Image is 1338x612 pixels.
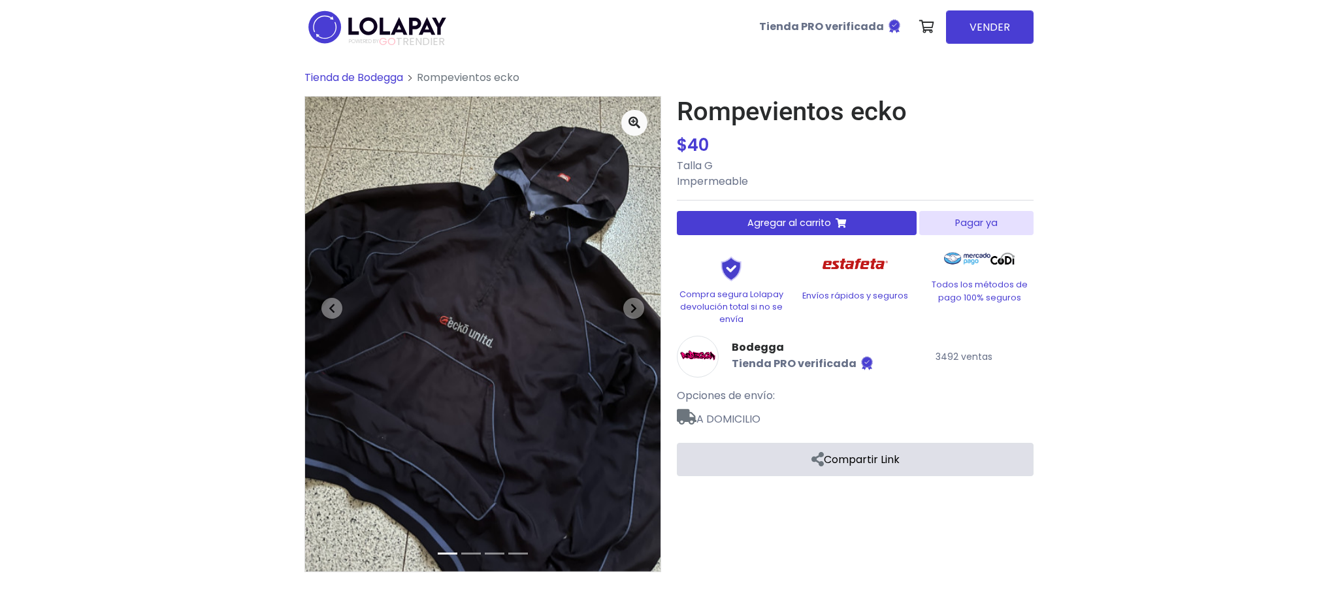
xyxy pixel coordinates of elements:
span: GO [379,34,396,49]
a: Compartir Link [677,443,1034,476]
img: Mercado Pago Logo [944,246,990,272]
img: Estafeta Logo [812,246,899,283]
a: Bodegga [732,340,875,355]
p: Compra segura Lolapay devolución total si no se envía [677,288,785,326]
span: Agregar al carrito [747,216,831,230]
img: Tienda verificada [859,355,875,371]
span: Rompevientos ecko [417,70,519,85]
img: Bodegga [677,336,719,378]
small: 3492 ventas [936,350,992,363]
span: Opciones de envío: [677,388,775,403]
a: VENDER [946,10,1034,44]
a: Tienda de Bodegga [304,70,403,85]
span: 40 [687,133,709,157]
div: $ [677,133,1034,158]
span: TRENDIER [349,36,445,48]
p: Todos los métodos de pago 100% seguros [925,278,1034,303]
nav: breadcrumb [304,70,1034,96]
img: Codi Logo [990,246,1015,272]
button: Pagar ya [919,211,1034,235]
b: Tienda PRO verificada [732,357,857,372]
span: POWERED BY [349,38,379,45]
img: logo [304,7,450,48]
img: medium_1721534611793.jpeg [305,97,661,572]
img: Shield [698,256,764,281]
h1: Rompevientos ecko [677,96,1034,127]
span: A DOMICILIO [677,404,1034,427]
p: Talla G Impermeable [677,158,1034,189]
b: Tienda PRO verificada [759,19,884,34]
button: Agregar al carrito [677,211,917,235]
img: Tienda verificada [887,18,902,34]
p: Envíos rápidos y seguros [801,289,909,302]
